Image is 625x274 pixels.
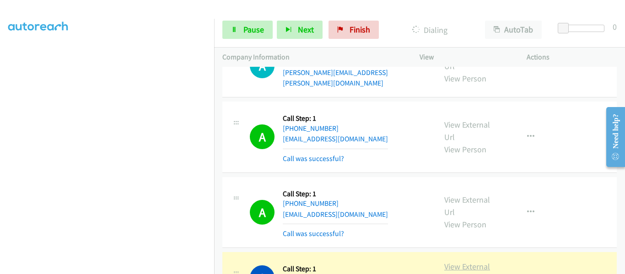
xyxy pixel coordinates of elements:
[420,52,510,63] p: View
[222,21,273,39] a: Pause
[598,101,625,173] iframe: Resource Center
[283,114,388,123] h5: Call Step: 1
[283,229,344,238] a: Call was successful?
[283,264,388,274] h5: Call Step: 1
[283,134,388,143] a: [EMAIL_ADDRESS][DOMAIN_NAME]
[283,210,388,219] a: [EMAIL_ADDRESS][DOMAIN_NAME]
[283,199,339,208] a: [PHONE_NUMBER]
[222,52,403,63] p: Company Information
[613,21,617,33] div: 0
[350,24,370,35] span: Finish
[283,124,339,133] a: [PHONE_NUMBER]
[444,73,486,84] a: View Person
[277,21,323,39] button: Next
[444,219,486,230] a: View Person
[444,48,490,71] a: View External Url
[391,24,469,36] p: Dialing
[250,200,275,225] h1: A
[283,68,388,88] a: [PERSON_NAME][EMAIL_ADDRESS][PERSON_NAME][DOMAIN_NAME]
[444,194,490,217] a: View External Url
[527,52,617,63] p: Actions
[283,154,344,163] a: Call was successful?
[329,21,379,39] a: Finish
[444,119,490,142] a: View External Url
[485,21,542,39] button: AutoTab
[250,124,275,149] h1: A
[243,24,264,35] span: Pause
[444,144,486,155] a: View Person
[298,24,314,35] span: Next
[283,189,388,199] h5: Call Step: 1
